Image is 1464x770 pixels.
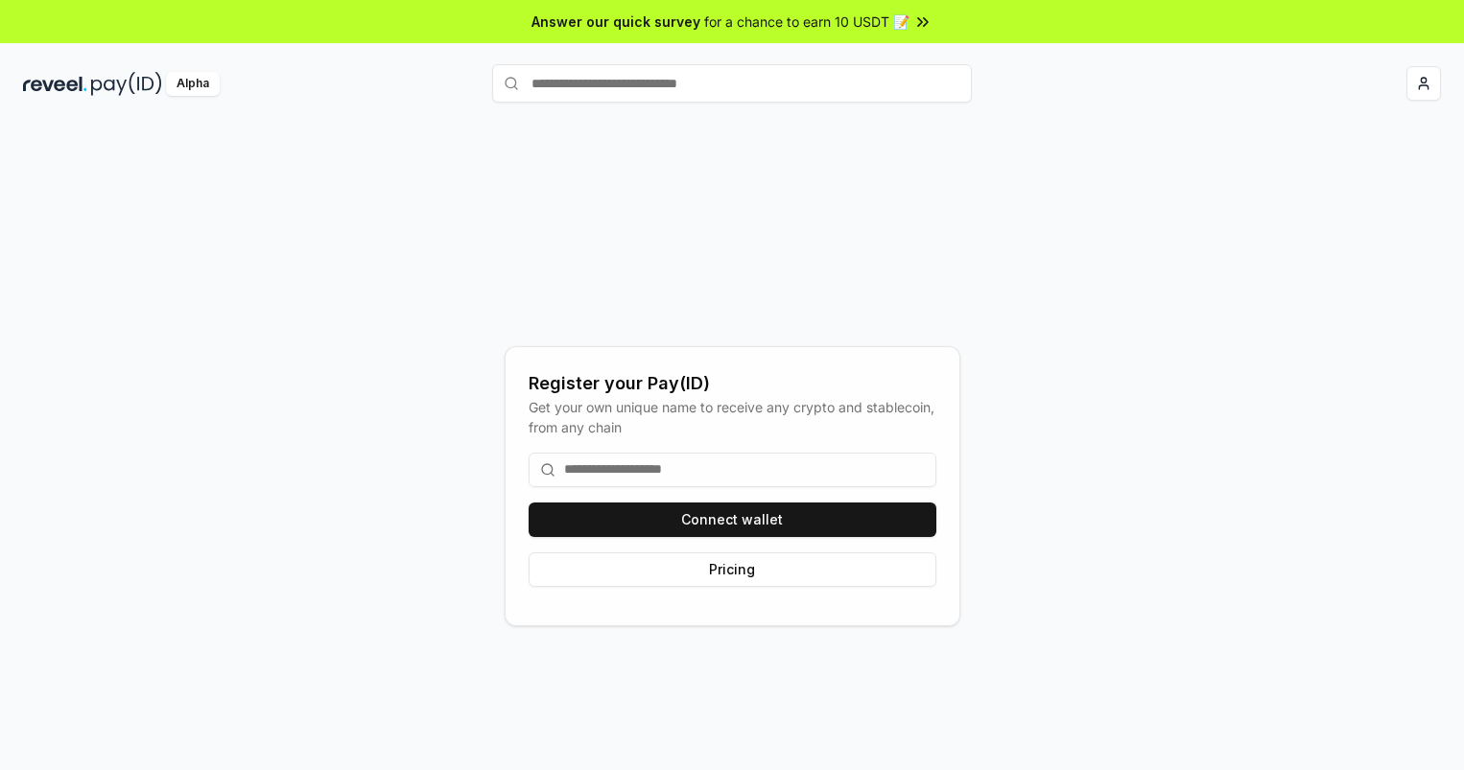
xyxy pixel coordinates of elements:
span: Answer our quick survey [531,12,700,32]
button: Connect wallet [529,502,936,537]
button: Pricing [529,552,936,587]
img: pay_id [91,72,162,96]
div: Get your own unique name to receive any crypto and stablecoin, from any chain [529,397,936,437]
span: for a chance to earn 10 USDT 📝 [704,12,909,32]
img: reveel_dark [23,72,87,96]
div: Register your Pay(ID) [529,370,936,397]
div: Alpha [166,72,220,96]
